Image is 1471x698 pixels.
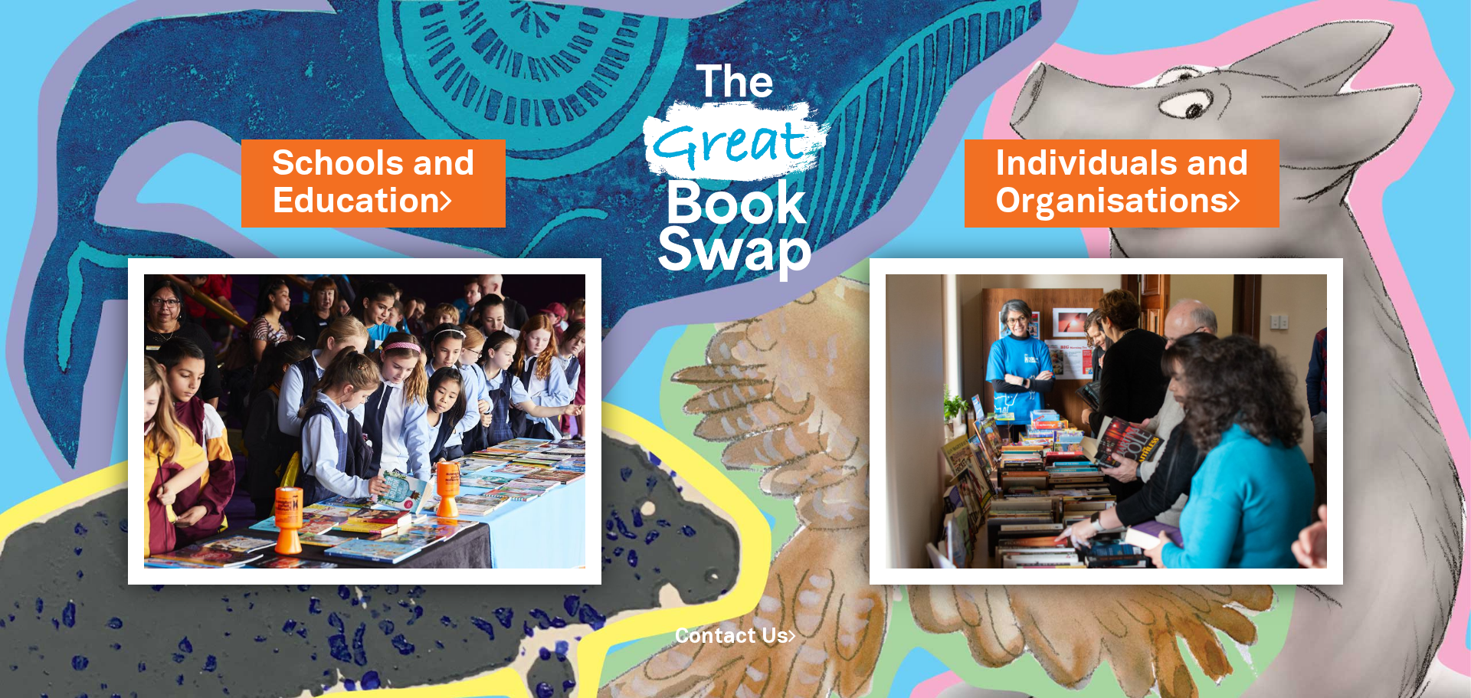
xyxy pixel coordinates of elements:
[995,140,1249,226] a: Individuals andOrganisations
[624,18,847,313] img: Great Bookswap logo
[675,628,796,647] a: Contact Us
[870,258,1343,585] img: Individuals and Organisations
[272,140,475,226] a: Schools andEducation
[128,258,601,585] img: Schools and Education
